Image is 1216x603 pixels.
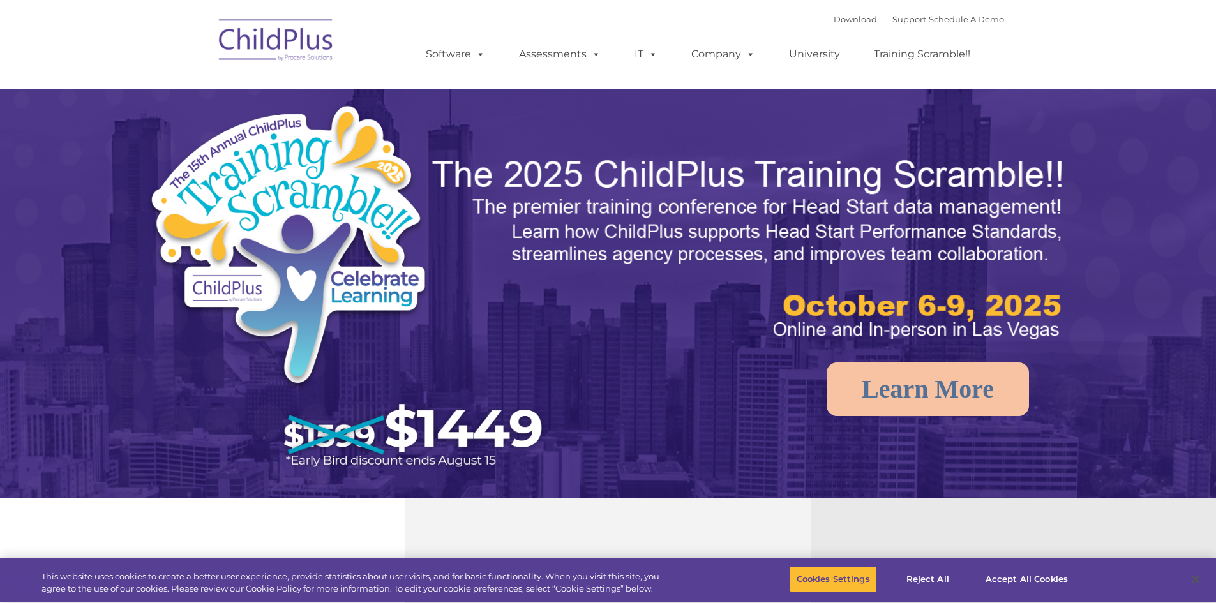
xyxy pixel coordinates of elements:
[622,41,670,67] a: IT
[177,84,216,94] span: Last name
[834,14,877,24] a: Download
[213,10,340,74] img: ChildPlus by Procare Solutions
[929,14,1004,24] a: Schedule A Demo
[834,14,1004,24] font: |
[506,41,613,67] a: Assessments
[413,41,498,67] a: Software
[177,137,232,146] span: Phone number
[888,566,968,593] button: Reject All
[1182,565,1210,593] button: Close
[892,14,926,24] a: Support
[41,570,669,595] div: This website uses cookies to create a better user experience, provide statistics about user visit...
[679,41,768,67] a: Company
[861,41,983,67] a: Training Scramble!!
[979,566,1075,593] button: Accept All Cookies
[827,362,1029,416] a: Learn More
[790,566,877,593] button: Cookies Settings
[776,41,853,67] a: University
